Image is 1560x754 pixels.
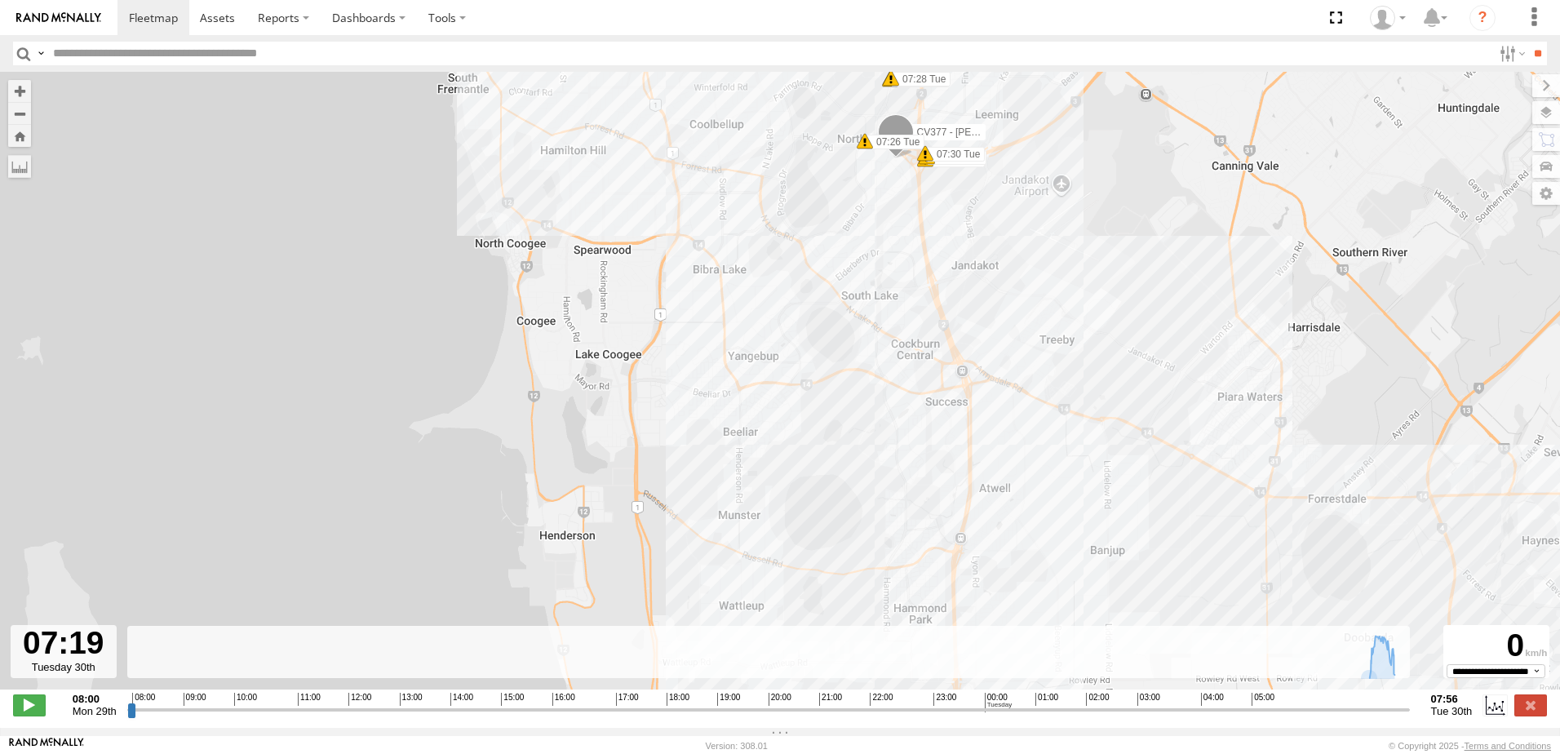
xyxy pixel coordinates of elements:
label: 07:30 Tue [925,147,985,162]
span: 20:00 [769,693,791,706]
span: 04:00 [1201,693,1224,706]
i: ? [1469,5,1496,31]
span: 10:00 [234,693,257,706]
span: 15:00 [501,693,524,706]
label: Search Query [34,42,47,65]
div: Version: 308.01 [706,741,768,751]
a: Terms and Conditions [1465,741,1551,751]
span: 14:00 [450,693,473,706]
span: 05:00 [1252,693,1274,706]
span: 19:00 [717,693,740,706]
label: Measure [8,155,31,178]
span: 09:00 [184,693,206,706]
span: 02:00 [1086,693,1109,706]
span: 08:00 [132,693,155,706]
button: Zoom in [8,80,31,102]
label: Close [1514,694,1547,716]
span: 16:00 [552,693,575,706]
span: 13:00 [400,693,423,706]
span: 12:00 [348,693,371,706]
span: 17:00 [616,693,639,706]
span: 11:00 [298,693,321,706]
span: Mon 29th Sep 2025 [73,705,117,717]
label: Search Filter Options [1493,42,1528,65]
span: 00:00 [985,693,1012,712]
div: 0 [1446,628,1547,664]
span: 22:00 [870,693,893,706]
button: Zoom out [8,102,31,125]
label: 07:26 Tue [865,135,924,149]
a: Visit our Website [9,738,84,754]
label: Play/Stop [13,694,46,716]
img: rand-logo.svg [16,12,101,24]
span: Tue 30th Sep 2025 [1431,705,1473,717]
div: Sean Cosgriff [1364,6,1412,30]
span: 03:00 [1137,693,1160,706]
span: CV377 - [PERSON_NAME] [917,126,1036,138]
strong: 08:00 [73,693,117,705]
span: 01:00 [1035,693,1058,706]
span: 21:00 [819,693,842,706]
span: 18:00 [667,693,689,706]
strong: 07:56 [1431,693,1473,705]
span: 23:00 [933,693,956,706]
button: Zoom Home [8,125,31,147]
label: Map Settings [1532,182,1560,205]
label: 07:28 Tue [891,72,951,86]
div: © Copyright 2025 - [1389,741,1551,751]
